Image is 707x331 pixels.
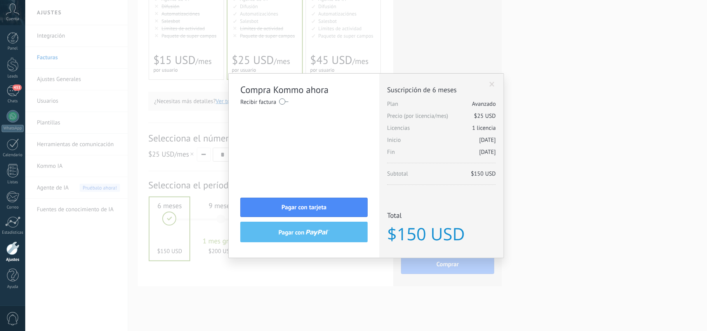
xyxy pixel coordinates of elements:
span: Suscripción de 6 meses [387,85,496,94]
span: Fin [387,148,496,160]
span: Subtotal [387,170,496,182]
span: Pagar con tarjeta [281,205,327,210]
span: Licencias [387,124,496,136]
span: [DATE] [479,148,496,156]
div: Chats [2,99,24,104]
span: Recibir factura [240,98,276,106]
span: Avanzado [472,100,496,108]
span: pagar con [278,230,306,235]
span: [DATE] [479,136,496,144]
button: Pagar con tarjeta [240,198,368,217]
button: pagar con [240,222,368,242]
span: 1 licencia [472,124,496,132]
span: $150 USD [471,170,496,178]
div: Ayuda [2,284,24,290]
span: Total [387,211,496,222]
span: Precio (por licencia/mes) [387,112,496,124]
div: Calendario [2,153,24,158]
div: Leads [2,74,24,79]
span: $25 USD [474,112,496,120]
div: Listas [2,180,24,185]
div: Correo [2,205,24,210]
div: WhatsApp [2,125,24,132]
h2: Compra Kommo ahora [240,85,360,95]
span: $150 USD [387,225,496,242]
span: Cuenta [6,17,19,22]
span: 453 [12,84,21,91]
div: Panel [2,46,24,51]
span: Inicio [387,136,496,148]
div: Estadísticas [2,230,24,235]
span: Plan [387,100,496,112]
div: Ajustes [2,257,24,262]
